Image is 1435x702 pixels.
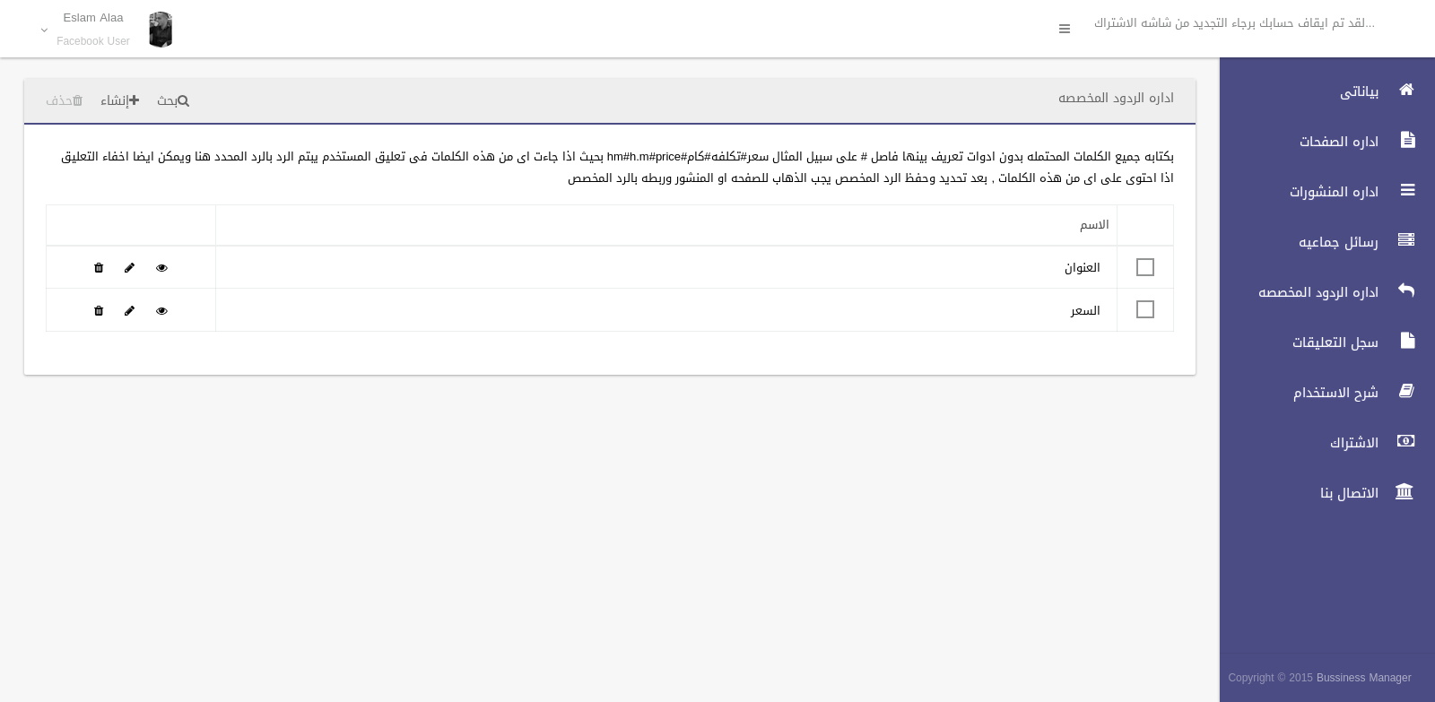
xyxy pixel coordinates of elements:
a: الاشتراك [1205,423,1435,463]
span: اداره الردود المخصصه [1205,283,1384,301]
span: اداره الصفحات [1205,133,1384,151]
a: رسائل جماعيه [1205,222,1435,262]
a: Edit [125,299,135,322]
small: Facebook User [57,35,130,48]
span: بياناتى [1205,82,1384,100]
strong: Bussiness Manager [1317,668,1412,688]
span: رسائل جماعيه [1205,233,1384,251]
a: شرح الاستخدام [1205,373,1435,412]
a: Detail [156,256,168,279]
a: اداره الصفحات [1205,122,1435,161]
header: اداره الردود المخصصه [1037,81,1196,116]
th: الاسم [215,205,1118,247]
span: الاتصال بنا [1205,484,1384,502]
a: العنوان [1065,256,1100,279]
a: الاتصال بنا [1205,473,1435,513]
span: شرح الاستخدام [1205,384,1384,402]
a: بحث [150,85,196,118]
p: Eslam Alaa [57,11,130,24]
a: اداره المنشورات [1205,172,1435,212]
div: بكتابه جميع الكلمات المحتمله بدون ادوات تعريف بينها فاصل # على سبيل المثال سعر#تكلفه#كام#hm#h.m#p... [46,146,1174,189]
a: Edit [125,256,135,279]
a: بياناتى [1205,72,1435,111]
span: Copyright © 2015 [1228,668,1313,688]
span: سجل التعليقات [1205,334,1384,351]
a: إنشاء [93,85,146,118]
a: سجل التعليقات [1205,323,1435,362]
a: Detail [156,299,168,322]
a: السعر [1071,299,1100,322]
span: اداره المنشورات [1205,183,1384,201]
span: الاشتراك [1205,434,1384,452]
a: اداره الردود المخصصه [1205,273,1435,312]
